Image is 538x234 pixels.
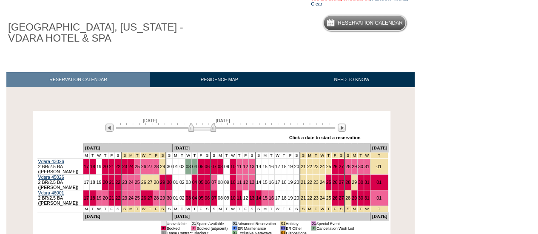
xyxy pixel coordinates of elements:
[102,195,108,200] a: 20
[351,152,358,159] td: New Year's
[231,164,236,169] a: 10
[166,221,187,226] td: Unavailable
[216,118,230,123] span: [DATE]
[217,206,223,212] td: M
[185,206,191,212] td: W
[218,180,223,185] a: 08
[38,159,64,164] a: Vdara 43026
[364,164,370,169] a: 31
[83,144,172,152] td: [DATE]
[237,221,276,226] td: Advanced Reservation
[316,221,354,226] td: Special Event
[147,152,153,159] td: Thanksgiving
[154,195,159,200] a: 28
[223,152,230,159] td: T
[38,175,64,180] a: Vdara 45026
[109,164,114,169] a: 21
[186,195,191,200] a: 03
[326,195,331,200] a: 25
[97,164,102,169] a: 19
[211,164,216,169] a: 07
[148,180,153,185] a: 27
[326,180,331,185] a: 25
[186,164,191,169] a: 03
[275,195,280,200] a: 17
[288,164,293,169] a: 19
[364,195,370,200] a: 31
[313,195,319,200] a: 23
[269,180,274,185] a: 16
[338,206,344,212] td: Christmas
[150,72,289,87] a: RESIDENCE MAP
[351,206,358,212] td: New Year's
[358,195,363,200] a: 30
[357,206,364,212] td: New Year's
[121,152,128,159] td: Thanksgiving
[204,152,211,159] td: S
[128,152,134,159] td: Thanksgiving
[198,206,204,212] td: F
[179,152,185,159] td: T
[37,175,83,190] td: 2 BR/2.5 BA ([PERSON_NAME])
[159,152,166,159] td: Thanksgiving
[286,226,307,231] td: ER Other
[311,221,316,226] td: 01
[128,180,134,185] a: 24
[84,180,89,185] a: 17
[185,152,191,159] td: W
[237,180,242,185] a: 11
[307,180,312,185] a: 22
[167,164,172,169] a: 30
[109,195,114,200] a: 21
[301,195,306,200] a: 21
[90,164,95,169] a: 18
[281,152,287,159] td: T
[320,164,325,169] a: 24
[211,195,216,200] a: 07
[237,195,242,200] a: 11
[115,195,120,200] a: 22
[275,164,280,169] a: 17
[339,180,344,185] a: 27
[344,152,351,159] td: New Year's
[148,164,153,169] a: 27
[338,124,346,132] img: Next
[6,72,150,87] a: RESERVATION CALENDAR
[191,221,196,226] td: 01
[37,190,83,206] td: 2 BR/2.5 BA ([PERSON_NAME])
[205,180,210,185] a: 06
[269,164,274,169] a: 16
[320,195,325,200] a: 24
[121,206,128,212] td: Thanksgiving
[243,195,248,200] a: 12
[311,226,316,231] td: 01
[224,164,229,169] a: 09
[128,195,134,200] a: 24
[143,118,157,123] span: [DATE]
[102,180,108,185] a: 20
[256,180,261,185] a: 14
[262,206,268,212] td: M
[339,195,344,200] a: 27
[154,164,159,169] a: 28
[313,180,319,185] a: 23
[294,195,299,200] a: 20
[160,195,165,200] a: 29
[134,152,140,159] td: Thanksgiving
[376,195,381,200] a: 01
[90,180,95,185] a: 18
[287,206,293,212] td: F
[370,206,388,212] td: New Year's
[148,195,153,200] a: 27
[300,152,306,159] td: Christmas
[109,180,114,185] a: 21
[319,206,325,212] td: Christmas
[89,206,96,212] td: T
[286,221,307,226] td: Holiday
[338,152,344,159] td: Christmas
[191,152,198,159] td: T
[37,159,83,175] td: 2 BR/2.5 BA ([PERSON_NAME])
[358,164,363,169] a: 30
[243,180,248,185] a: 12
[191,226,196,231] td: 01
